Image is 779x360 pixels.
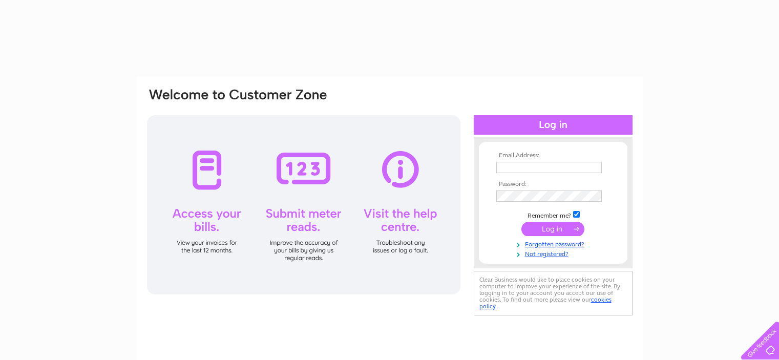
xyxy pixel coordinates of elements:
input: Submit [521,222,584,236]
th: Password: [494,181,613,188]
a: cookies policy [479,296,612,310]
a: Forgotten password? [496,239,613,248]
td: Remember me? [494,209,613,220]
a: Not registered? [496,248,613,258]
th: Email Address: [494,152,613,159]
div: Clear Business would like to place cookies on your computer to improve your experience of the sit... [474,271,633,315]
